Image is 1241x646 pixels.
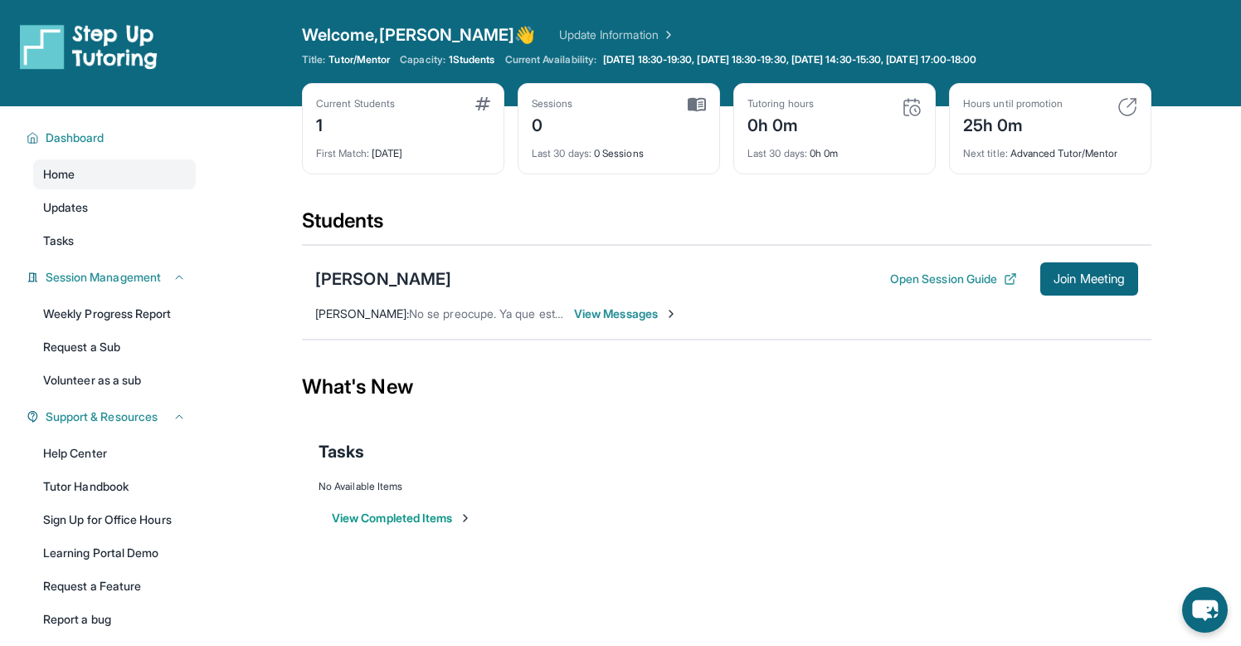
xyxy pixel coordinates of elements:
span: First Match : [316,147,369,159]
span: Session Management [46,269,161,286]
span: Home [43,166,75,183]
div: What's New [302,350,1151,423]
span: Updates [43,199,89,216]
div: 25h 0m [963,110,1063,137]
a: Report a bug [33,604,196,634]
span: Last 30 days : [532,147,591,159]
div: Current Students [316,97,395,110]
a: Sign Up for Office Hours [33,505,196,535]
a: Weekly Progress Report [33,299,196,329]
img: card [688,97,706,112]
span: Capacity: [400,53,445,66]
div: 0 [532,110,573,137]
img: Chevron-Right [664,307,678,321]
button: View Completed Items [332,510,472,526]
span: Tasks [43,232,74,249]
span: View Messages [574,306,678,322]
img: card [1117,97,1137,117]
span: [DATE] 18:30-19:30, [DATE] 18:30-19:30, [DATE] 14:30-15:30, [DATE] 17:00-18:00 [603,53,976,66]
div: Tutoring hours [747,97,814,110]
a: Request a Feature [33,571,196,601]
div: [DATE] [316,137,490,160]
button: Support & Resources [39,409,186,425]
button: Dashboard [39,130,186,146]
span: Next title : [963,147,1008,159]
span: Current Availability: [505,53,596,66]
span: [PERSON_NAME] : [315,306,409,321]
div: Hours until promotion [963,97,1063,110]
img: Chevron Right [659,27,675,43]
img: card [902,97,922,117]
button: chat-button [1182,587,1228,633]
img: card [475,97,490,110]
span: Dashboard [46,130,105,146]
div: Sessions [532,97,573,110]
a: Tasks [33,226,196,256]
a: [DATE] 18:30-19:30, [DATE] 18:30-19:30, [DATE] 14:30-15:30, [DATE] 17:00-18:00 [600,53,980,66]
a: Request a Sub [33,332,196,362]
span: Last 30 days : [747,147,807,159]
button: Open Session Guide [890,271,1017,287]
div: 0h 0m [747,110,814,137]
button: Join Meeting [1040,262,1138,296]
a: Update Information [559,27,675,43]
div: 0h 0m [747,137,922,160]
button: Session Management [39,269,186,286]
div: 0 Sessions [532,137,706,160]
div: [PERSON_NAME] [315,267,451,291]
span: Support & Resources [46,409,158,425]
span: Join Meeting [1054,274,1125,284]
div: Students [302,208,1151,244]
a: Volunteer as a sub [33,365,196,395]
a: Home [33,159,196,189]
a: Help Center [33,438,196,468]
div: Advanced Tutor/Mentor [963,137,1137,160]
a: Updates [33,193,196,223]
span: Title: [302,53,325,66]
span: Welcome, [PERSON_NAME] 👋 [302,23,536,46]
img: logo [20,23,158,70]
span: Tasks [319,440,364,463]
span: Tutor/Mentor [328,53,390,66]
span: 1 Students [449,53,495,66]
div: 1 [316,110,395,137]
a: Learning Portal Demo [33,538,196,568]
div: No Available Items [319,480,1135,493]
a: Tutor Handbook [33,472,196,502]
